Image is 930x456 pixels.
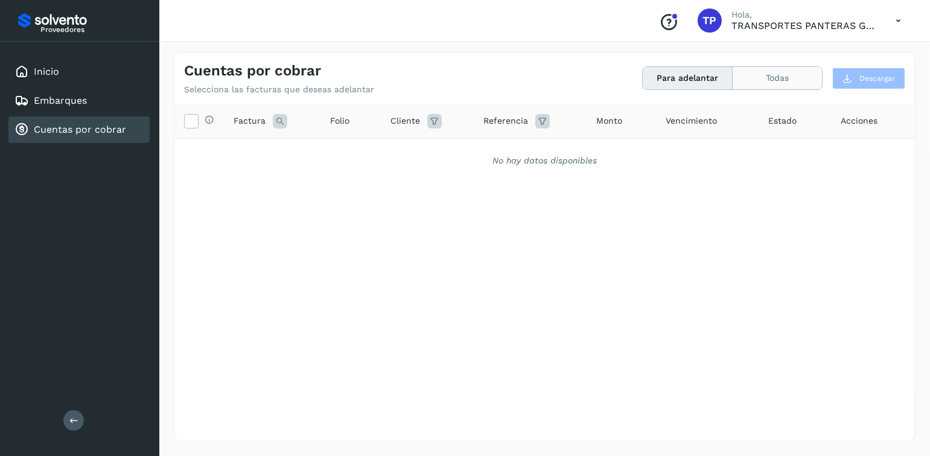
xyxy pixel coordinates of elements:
[234,115,266,127] span: Factura
[731,10,876,20] p: Hola,
[597,115,623,127] span: Monto
[841,115,877,127] span: Acciones
[733,67,822,89] button: Todas
[643,67,733,89] button: Para adelantar
[40,25,145,34] p: Proveedores
[859,73,895,84] span: Descargar
[34,66,59,77] a: Inicio
[190,154,899,167] div: No hay datos disponibles
[483,115,528,127] span: Referencia
[330,115,349,127] span: Folio
[666,115,717,127] span: Vencimiento
[731,20,876,31] p: TRANSPORTES PANTERAS GAPO S.A. DE C.V.
[184,84,374,95] p: Selecciona las facturas que deseas adelantar
[768,115,797,127] span: Estado
[34,124,126,135] a: Cuentas por cobrar
[8,59,150,85] div: Inicio
[8,87,150,114] div: Embarques
[8,116,150,143] div: Cuentas por cobrar
[34,95,87,106] a: Embarques
[184,62,321,80] h4: Cuentas por cobrar
[832,68,905,89] button: Descargar
[390,115,420,127] span: Cliente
